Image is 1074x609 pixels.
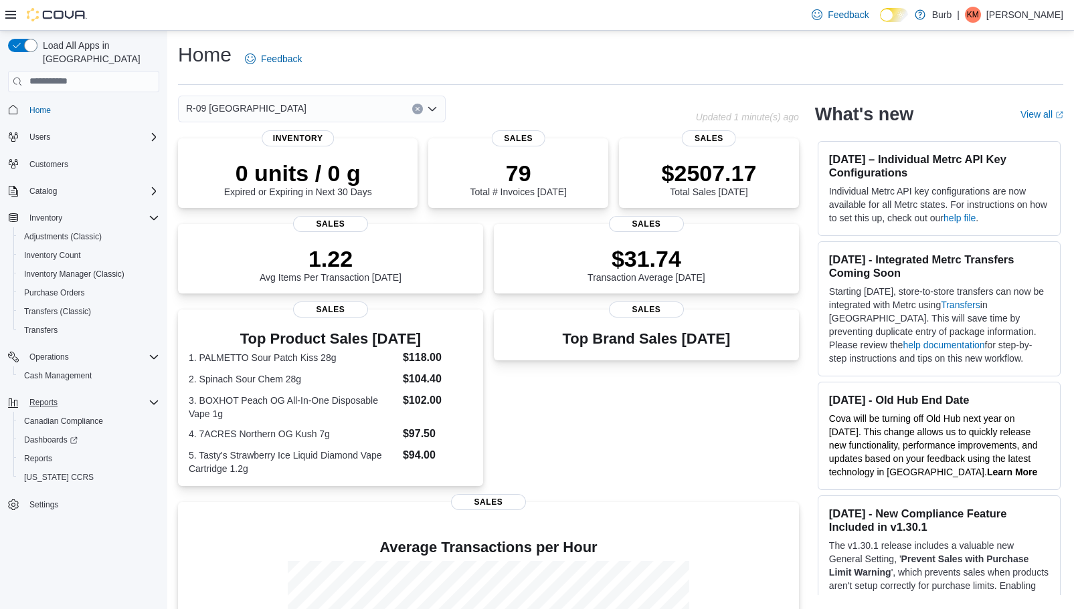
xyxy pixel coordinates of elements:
[19,322,63,338] a: Transfers
[29,352,69,362] span: Operations
[29,213,62,223] span: Inventory
[19,229,107,245] a: Adjustments (Classic)
[13,227,165,246] button: Adjustments (Classic)
[29,499,58,510] span: Settings
[24,156,74,172] a: Customers
[3,495,165,514] button: Settings
[189,331,472,347] h3: Top Product Sales [DATE]
[8,95,159,550] nav: Complex example
[3,128,165,146] button: Users
[19,229,159,245] span: Adjustments (Classic)
[403,371,472,387] dd: $104.40
[609,301,684,318] span: Sales
[1055,111,1063,119] svg: External link
[24,183,159,199] span: Catalog
[965,7,981,23] div: KP Muckle
[24,210,68,226] button: Inventory
[403,447,472,463] dd: $94.00
[24,250,81,261] span: Inventory Count
[880,8,908,22] input: Dark Mode
[470,160,566,197] div: Total # Invoices [DATE]
[3,100,165,120] button: Home
[563,331,731,347] h3: Top Brand Sales [DATE]
[987,467,1037,477] a: Learn More
[3,182,165,201] button: Catalog
[19,247,159,263] span: Inventory Count
[189,539,788,556] h4: Average Transactions per Hour
[829,152,1049,179] h3: [DATE] – Individual Metrc API Key Configurations
[19,469,99,485] a: [US_STATE] CCRS
[829,554,1028,578] strong: Prevent Sales with Purchase Limit Warning
[3,393,165,412] button: Reports
[19,322,159,338] span: Transfers
[662,160,757,197] div: Total Sales [DATE]
[403,426,472,442] dd: $97.50
[24,129,56,145] button: Users
[19,303,96,320] a: Transfers (Classic)
[29,397,58,408] span: Reports
[186,100,306,116] span: R-09 [GEOGRAPHIC_DATA]
[609,216,684,232] span: Sales
[24,496,159,513] span: Settings
[19,285,159,301] span: Purchase Orders
[13,302,165,321] button: Transfers (Classic)
[13,449,165,468] button: Reports
[13,283,165,302] button: Purchase Orders
[24,349,159,365] span: Operations
[829,253,1049,279] h3: [DATE] - Integrated Metrc Transfers Coming Soon
[19,451,159,467] span: Reports
[19,432,159,448] span: Dashboards
[903,340,984,350] a: help documentation
[189,394,397,420] dt: 3. BOXHOT Peach OG All-In-One Disposable Vape 1g
[29,159,68,170] span: Customers
[24,129,159,145] span: Users
[682,130,736,146] span: Sales
[815,104,913,125] h2: What's new
[293,216,368,232] span: Sales
[189,372,397,386] dt: 2. Spinach Sour Chem 28g
[262,130,334,146] span: Inventory
[491,130,545,146] span: Sales
[3,154,165,174] button: Customers
[19,469,159,485] span: Washington CCRS
[189,351,397,364] dt: 1. PALMETTO Sour Patch Kiss 28g
[24,325,58,336] span: Transfers
[24,394,63,410] button: Reports
[24,349,74,365] button: Operations
[427,104,438,114] button: Open list of options
[260,245,401,272] p: 1.22
[1020,109,1063,120] a: View allExternal link
[260,245,401,283] div: Avg Items Per Transaction [DATE]
[24,435,78,445] span: Dashboards
[224,160,372,187] p: 0 units / 0 g
[941,299,980,310] a: Transfers
[24,102,159,118] span: Home
[189,427,397,441] dt: 4. 7ACRES Northern OG Kush 7g
[986,7,1063,23] p: [PERSON_NAME]
[696,112,799,122] p: Updated 1 minute(s) ago
[24,472,94,483] span: [US_STATE] CCRS
[19,413,159,429] span: Canadian Compliance
[29,132,50,142] span: Users
[828,8,869,21] span: Feedback
[13,366,165,385] button: Cash Management
[13,321,165,340] button: Transfers
[944,213,976,223] a: help file
[261,52,302,66] span: Feedback
[29,105,51,116] span: Home
[24,497,64,513] a: Settings
[829,185,1049,225] p: Individual Metrc API key configurations are now available for all Metrc states. For instructions ...
[19,247,86,263] a: Inventory Count
[24,287,85,298] span: Purchase Orders
[24,183,62,199] button: Catalog
[829,507,1049,533] h3: [DATE] - New Compliance Feature Included in v1.30.1
[19,368,159,384] span: Cash Management
[3,209,165,227] button: Inventory
[24,453,52,464] span: Reports
[13,468,165,487] button: [US_STATE] CCRS
[403,350,472,366] dd: $118.00
[189,449,397,475] dt: 5. Tasty's Strawberry Ice Liquid Diamond Vape Cartridge 1.2g
[24,394,159,410] span: Reports
[588,245,705,272] p: $31.74
[19,432,83,448] a: Dashboards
